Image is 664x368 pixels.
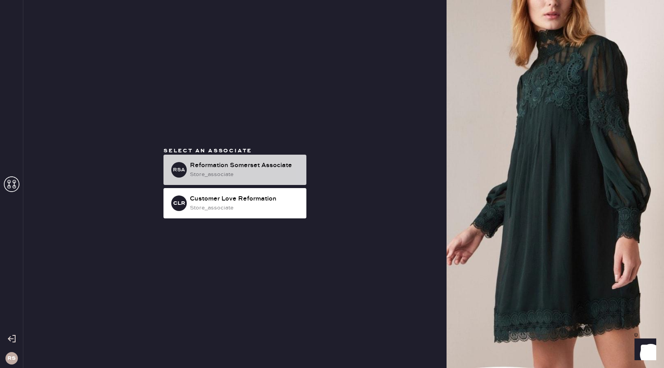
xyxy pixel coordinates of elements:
span: Select an associate [163,147,252,154]
h3: CLR [173,201,185,206]
div: store_associate [190,170,300,179]
div: store_associate [190,204,300,212]
h3: RSA [173,167,185,173]
div: Reformation Somerset Associate [190,161,300,170]
iframe: Front Chat [627,333,661,366]
h3: RS [7,356,16,361]
div: Customer Love Reformation [190,194,300,204]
